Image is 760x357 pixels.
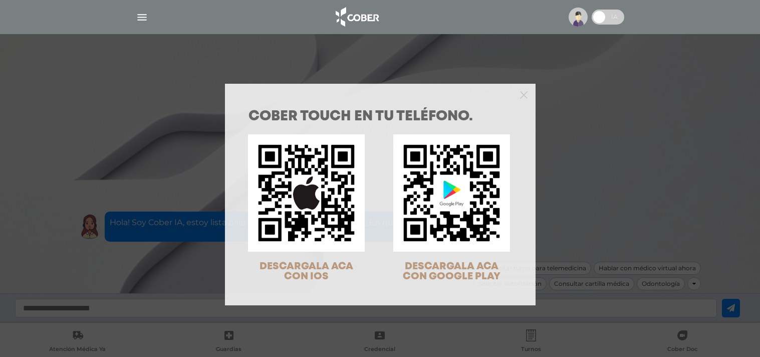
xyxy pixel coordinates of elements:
span: DESCARGALA ACA CON GOOGLE PLAY [403,262,500,281]
h1: COBER TOUCH en tu teléfono. [248,110,512,124]
span: DESCARGALA ACA CON IOS [260,262,353,281]
img: qr-code [248,134,365,251]
button: Close [520,90,528,99]
img: qr-code [393,134,510,251]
